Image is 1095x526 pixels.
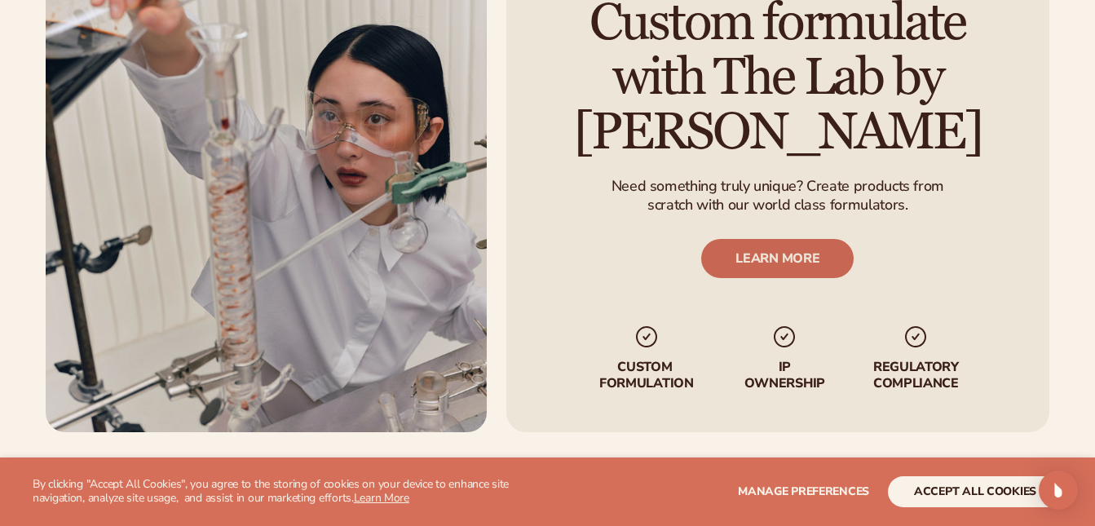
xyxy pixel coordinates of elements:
[634,324,660,350] img: checkmark_svg
[1039,471,1078,510] div: Open Intercom Messenger
[872,360,960,391] p: regulatory compliance
[596,360,698,391] p: Custom formulation
[33,478,538,506] p: By clicking "Accept All Cookies", you agree to the storing of cookies on your device to enhance s...
[738,476,869,507] button: Manage preferences
[772,324,798,350] img: checkmark_svg
[903,324,929,350] img: checkmark_svg
[612,177,944,196] p: Need something truly unique? Create products from
[612,196,944,214] p: scratch with our world class formulators.
[738,484,869,499] span: Manage preferences
[354,490,409,506] a: Learn More
[744,360,827,391] p: IP Ownership
[702,239,854,278] a: LEARN MORE
[888,476,1062,507] button: accept all cookies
